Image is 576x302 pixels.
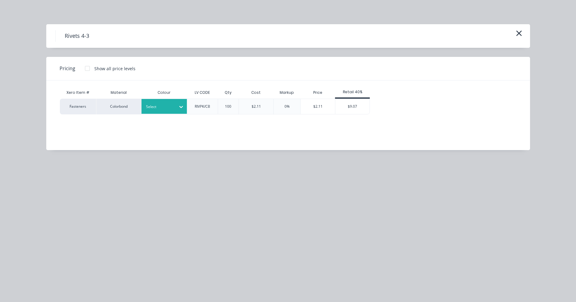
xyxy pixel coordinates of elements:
div: RIVPK/CB [195,104,210,109]
div: LV CODE [190,85,215,100]
div: Price [300,87,335,99]
div: Material [96,87,142,99]
div: Markup [273,87,300,99]
div: $2.11 [252,104,261,109]
div: $2.11 [301,99,335,114]
span: Pricing [60,65,75,72]
h4: Rivets 4-3 [55,30,98,42]
div: Cost [239,87,273,99]
div: Colour [142,87,187,99]
div: Fasteners [60,99,96,114]
div: Xero Item # [60,87,96,99]
div: 0% [285,104,290,109]
div: Show all price levels [94,65,135,72]
div: Qty [220,85,236,100]
div: Colorbond [96,99,142,114]
div: 100 [225,104,231,109]
div: Retail 40% [335,89,370,95]
div: $9.07 [335,99,369,114]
